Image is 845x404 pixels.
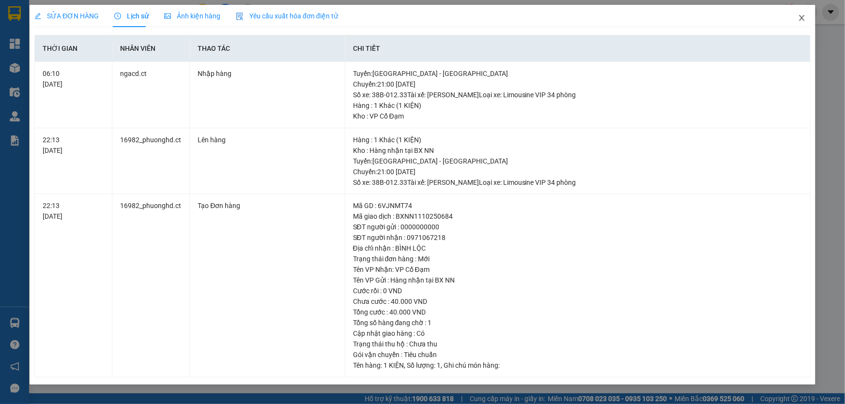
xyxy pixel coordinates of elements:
[114,13,121,19] span: clock-circle
[353,275,802,285] div: Tên VP Gửi : Hàng nhận tại BX NN
[353,296,802,307] div: Chưa cước : 40.000 VND
[353,317,802,328] div: Tổng số hàng đang chờ : 1
[353,135,802,145] div: Hàng : 1 Khác (1 KIỆN)
[164,12,220,20] span: Ảnh kiện hàng
[34,13,41,19] span: edit
[353,100,802,111] div: Hàng : 1 Khác (1 KIỆN)
[353,222,802,232] div: SĐT người gửi : 0000000000
[112,194,190,377] td: 16982_phuonghd.ct
[43,68,104,90] div: 06:10 [DATE]
[198,135,337,145] div: Lên hàng
[198,200,337,211] div: Tạo Đơn hàng
[353,264,802,275] div: Tên VP Nhận: VP Cổ Đạm
[190,35,345,62] th: Thao tác
[353,307,802,317] div: Tổng cước : 40.000 VND
[353,200,802,211] div: Mã GD : 6VJNMT74
[345,35,811,62] th: Chi tiết
[164,13,171,19] span: picture
[353,243,802,254] div: Địa chỉ nhận : BÌNH LỘC
[112,128,190,195] td: 16982_phuonghd.ct
[437,361,441,369] span: 1
[198,68,337,79] div: Nhập hàng
[353,145,802,156] div: Kho : Hàng nhận tại BX NN
[43,135,104,156] div: 22:13 [DATE]
[353,360,802,371] div: Tên hàng: , Số lượng: , Ghi chú món hàng:
[353,285,802,296] div: Cước rồi : 0 VND
[798,14,806,22] span: close
[236,12,338,20] span: Yêu cầu xuất hóa đơn điện tử
[35,35,112,62] th: Thời gian
[353,328,802,339] div: Cập nhật giao hàng : Có
[353,68,802,100] div: Tuyến : [GEOGRAPHIC_DATA] - [GEOGRAPHIC_DATA] Chuyến: 21:00 [DATE] Số xe: 38B-012.33 Tài xế: [PER...
[353,211,802,222] div: Mã giao dịch : BXNN1110250684
[353,339,802,349] div: Trạng thái thu hộ : Chưa thu
[112,62,190,128] td: ngacd.ct
[112,35,190,62] th: Nhân viên
[788,5,815,32] button: Close
[353,232,802,243] div: SĐT người nhận : 0971067218
[34,12,99,20] span: SỬA ĐƠN HÀNG
[384,361,404,369] span: 1 KIỆN
[353,156,802,188] div: Tuyến : [GEOGRAPHIC_DATA] - [GEOGRAPHIC_DATA] Chuyến: 21:00 [DATE] Số xe: 38B-012.33 Tài xế: [PER...
[114,12,149,20] span: Lịch sử
[353,111,802,121] div: Kho : VP Cổ Đạm
[353,254,802,264] div: Trạng thái đơn hàng : Mới
[43,200,104,222] div: 22:13 [DATE]
[353,349,802,360] div: Gói vận chuyển : Tiêu chuẩn
[236,13,244,20] img: icon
